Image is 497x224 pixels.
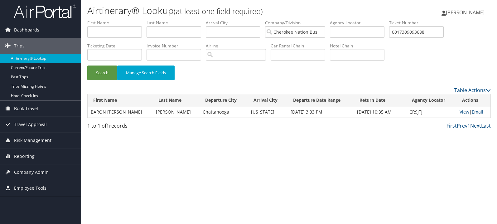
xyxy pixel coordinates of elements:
[87,4,356,17] h1: Airtinerary® Lookup
[88,106,153,118] td: BARON [PERSON_NAME]
[153,106,199,118] td: [PERSON_NAME]
[14,22,39,38] span: Dashboards
[106,122,109,129] span: 1
[271,43,330,49] label: Car Rental Chain
[206,43,271,49] label: Airline
[14,117,47,132] span: Travel Approval
[147,43,206,49] label: Invoice Number
[354,106,406,118] td: [DATE] 10:35 AM
[206,20,265,26] label: Arrival City
[87,66,117,80] button: Search
[442,3,491,22] a: [PERSON_NAME]
[467,122,470,129] a: 1
[456,106,490,118] td: |
[87,122,181,133] div: 1 to 1 of records
[354,94,406,106] th: Return Date: activate to sort column ascending
[265,20,330,26] label: Company/Division
[472,109,483,115] a: Email
[153,94,199,106] th: Last Name: activate to sort column ascending
[470,122,481,129] a: Next
[14,180,46,196] span: Employee Tools
[406,106,457,118] td: CR9JTJ
[389,20,448,26] label: Ticket Number
[14,38,25,54] span: Trips
[460,109,469,115] a: View
[88,94,153,106] th: First Name: activate to sort column ascending
[14,4,76,19] img: airportal-logo.png
[457,122,467,129] a: Prev
[287,106,354,118] td: [DATE] 3:33 PM
[14,133,51,148] span: Risk Management
[87,20,147,26] label: First Name
[117,66,175,80] button: Manage Search Fields
[330,20,389,26] label: Agency Locator
[174,6,263,16] small: (at least one field required)
[330,43,389,49] label: Hotel Chain
[481,122,491,129] a: Last
[446,9,485,16] span: [PERSON_NAME]
[406,94,457,106] th: Agency Locator: activate to sort column ascending
[87,43,147,49] label: Ticketing Date
[147,20,206,26] label: Last Name
[454,87,491,94] a: Table Actions
[248,106,288,118] td: [US_STATE]
[200,94,248,106] th: Departure City: activate to sort column ascending
[456,94,490,106] th: Actions
[14,164,49,180] span: Company Admin
[200,106,248,118] td: Chattanooga
[446,122,457,129] a: First
[287,94,354,106] th: Departure Date Range: activate to sort column ascending
[14,101,38,116] span: Book Travel
[248,94,288,106] th: Arrival City: activate to sort column ascending
[14,149,35,164] span: Reporting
